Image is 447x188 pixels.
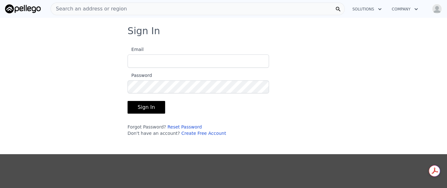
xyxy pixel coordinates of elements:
[51,5,127,13] span: Search an address or region
[128,25,319,37] h3: Sign In
[167,124,202,129] a: Reset Password
[128,124,269,136] div: Forgot Password? Don't have an account?
[181,131,226,136] a: Create Free Account
[128,101,165,114] button: Sign In
[5,4,41,13] img: Pellego
[347,3,387,15] button: Solutions
[387,3,423,15] button: Company
[128,54,269,68] input: Email
[128,80,269,93] input: Password
[128,47,144,52] span: Email
[432,4,442,14] img: avatar
[128,73,152,78] span: Password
